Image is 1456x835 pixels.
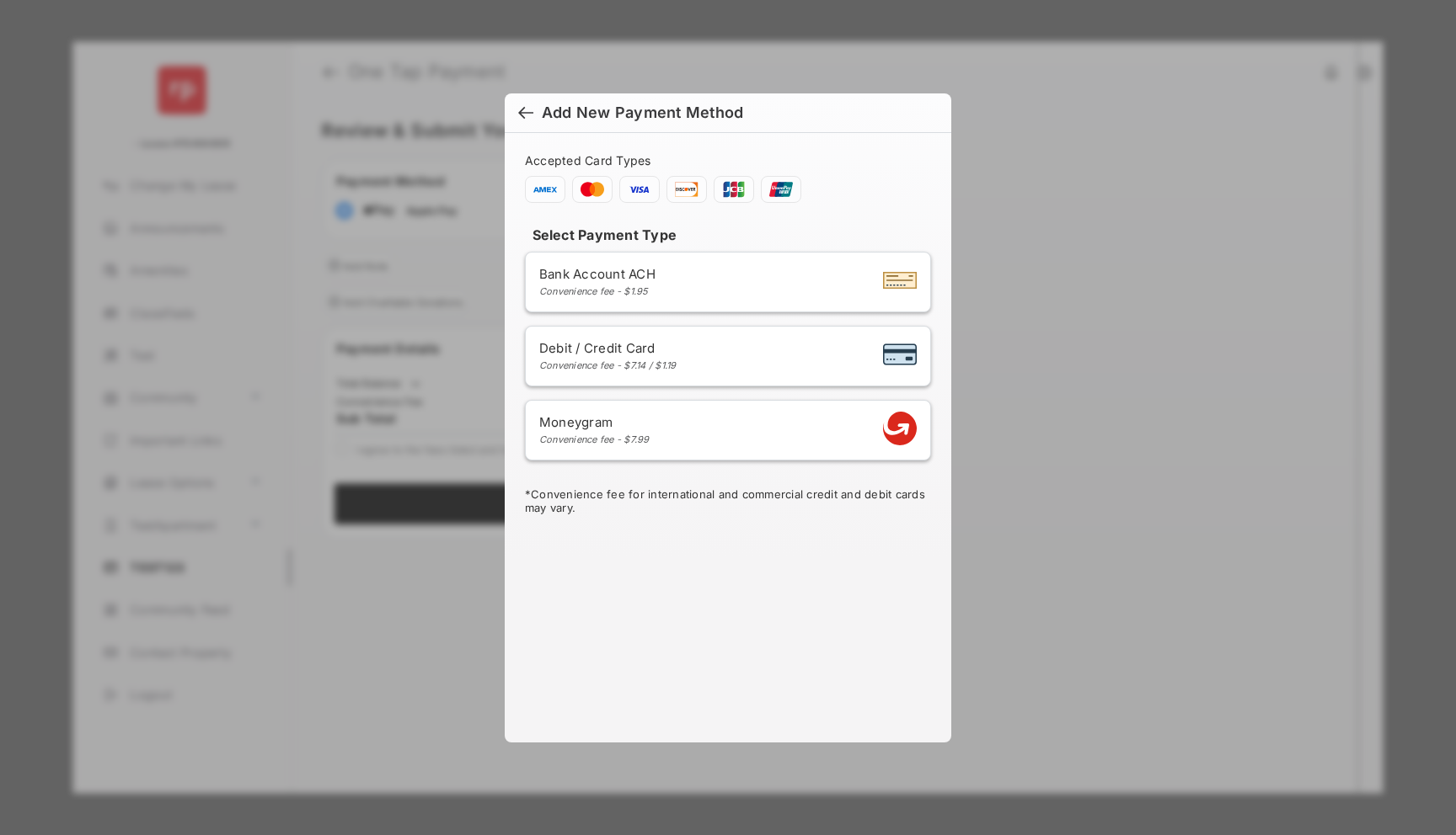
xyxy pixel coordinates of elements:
[539,433,650,445] div: Convenience fee - $7.99
[525,226,931,243] h4: Select Payment Type
[542,104,743,122] div: Add New Payment Method
[539,414,650,430] span: Moneygram
[539,340,677,356] span: Debit / Credit Card
[525,153,658,168] span: Accepted Card Types
[539,266,656,282] span: Bank Account ACH
[525,487,931,518] div: * Convenience fee for international and commercial credit and debit cards may vary.
[539,359,677,371] div: Convenience fee - $7.14 / $1.19
[539,285,656,297] div: Convenience fee - $1.95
